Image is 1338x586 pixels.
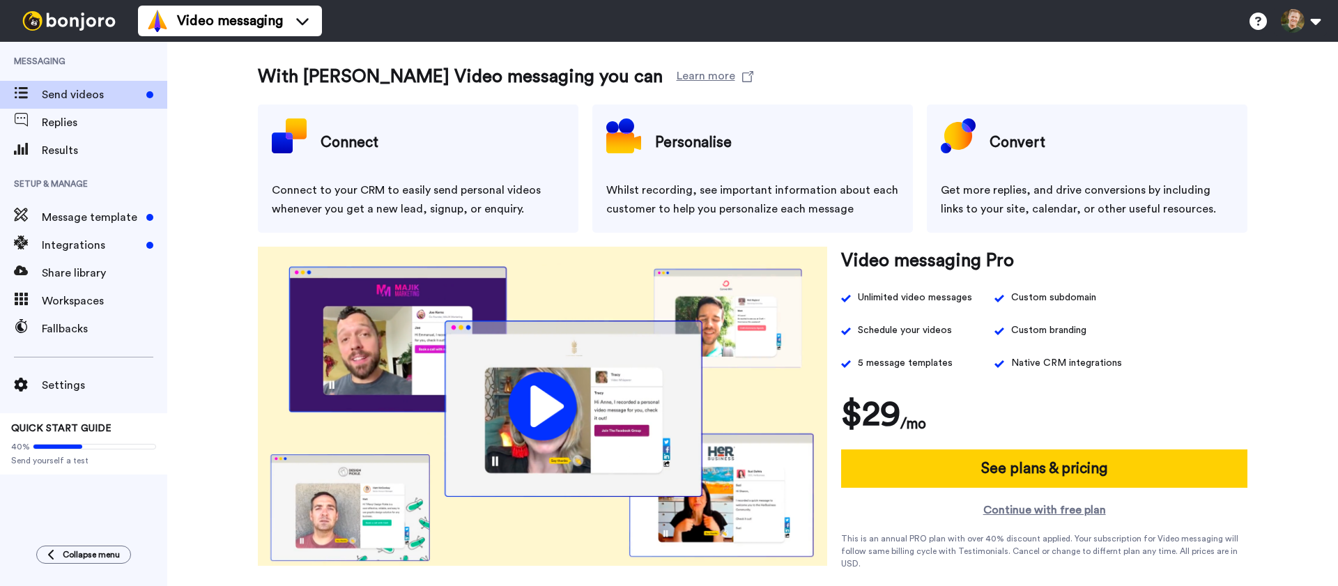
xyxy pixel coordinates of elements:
[655,125,732,160] h4: Personalise
[42,321,167,337] span: Fallbacks
[42,114,167,131] span: Replies
[42,86,141,103] span: Send videos
[858,354,953,373] span: 5 message templates
[36,546,131,564] button: Collapse menu
[1011,288,1096,307] div: Custom subdomain
[11,424,111,433] span: QUICK START GUIDE
[17,11,121,31] img: bj-logo-header-white.svg
[42,293,167,309] span: Workspaces
[42,237,141,254] span: Integrations
[1011,354,1122,373] span: Native CRM integrations
[146,10,169,32] img: vm-color.svg
[841,502,1248,518] a: Continue with free plan
[900,412,926,435] h4: /mo
[841,532,1248,570] div: This is an annual PRO plan with over 40% discount applied. Your subscription for Video messaging ...
[981,457,1107,480] h4: See plans & pricing
[677,63,753,91] a: Learn more
[42,142,167,159] span: Results
[63,549,120,560] span: Collapse menu
[11,441,30,452] span: 40%
[11,455,156,466] span: Send yourself a test
[177,11,283,31] span: Video messaging
[272,181,564,219] div: Connect to your CRM to easily send personal videos whenever you get a new lead, signup, or enquiry.
[42,265,167,282] span: Share library
[841,394,900,435] h1: $29
[42,209,141,226] span: Message template
[1011,321,1086,340] span: Custom branding
[677,68,735,81] div: Learn more
[841,247,1014,275] h3: Video messaging Pro
[858,321,952,340] span: Schedule your videos
[858,288,972,307] div: Unlimited video messages
[321,125,378,160] h4: Connect
[606,181,899,219] div: Whilst recording, see important information about each customer to help you personalize each message
[990,125,1045,160] h4: Convert
[941,181,1233,219] div: Get more replies, and drive conversions by including links to your site, calendar, or other usefu...
[258,63,663,91] h3: With [PERSON_NAME] Video messaging you can
[42,377,167,394] span: Settings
